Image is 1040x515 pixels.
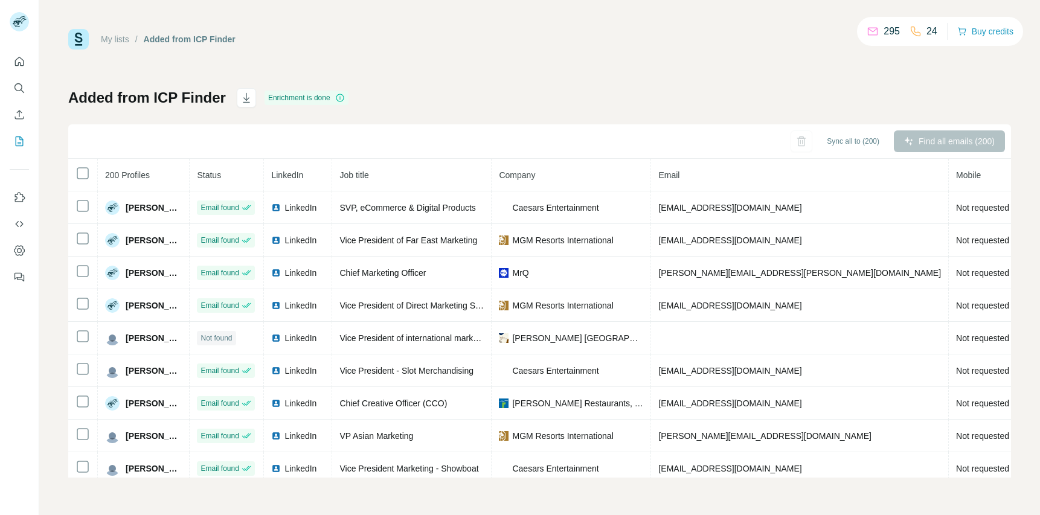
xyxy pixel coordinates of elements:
[201,300,239,311] span: Email found
[658,203,801,213] span: [EMAIL_ADDRESS][DOMAIN_NAME]
[126,332,182,344] span: [PERSON_NAME]
[105,170,150,180] span: 200 Profiles
[339,398,447,408] span: Chief Creative Officer (CCO)
[68,88,226,107] h1: Added from ICP Finder
[658,464,801,473] span: [EMAIL_ADDRESS][DOMAIN_NAME]
[658,301,801,310] span: [EMAIL_ADDRESS][DOMAIN_NAME]
[658,235,801,245] span: [EMAIL_ADDRESS][DOMAIN_NAME]
[512,202,599,214] span: Caesars Entertainment
[658,366,801,376] span: [EMAIL_ADDRESS][DOMAIN_NAME]
[499,369,509,371] img: company-logo
[271,464,281,473] img: LinkedIn logo
[10,51,29,72] button: Quick start
[10,187,29,208] button: Use Surfe on LinkedIn
[499,235,509,245] img: company-logo
[956,235,1009,245] span: Not requested
[126,234,182,246] span: [PERSON_NAME]
[956,366,1009,376] span: Not requested
[201,430,239,441] span: Email found
[284,365,316,377] span: LinkedIn
[135,33,138,45] li: /
[126,397,182,409] span: [PERSON_NAME]
[658,268,941,278] span: [PERSON_NAME][EMAIL_ADDRESS][PERSON_NAME][DOMAIN_NAME]
[499,206,509,208] img: company-logo
[956,431,1009,441] span: Not requested
[512,267,528,279] span: MrQ
[512,365,599,377] span: Caesars Entertainment
[271,203,281,213] img: LinkedIn logo
[271,170,303,180] span: LinkedIn
[284,397,316,409] span: LinkedIn
[105,200,120,215] img: Avatar
[126,430,182,442] span: [PERSON_NAME]
[105,298,120,313] img: Avatar
[201,333,232,344] span: Not found
[201,235,239,246] span: Email found
[271,333,281,343] img: LinkedIn logo
[658,398,801,408] span: [EMAIL_ADDRESS][DOMAIN_NAME]
[10,77,29,99] button: Search
[499,170,535,180] span: Company
[339,203,475,213] span: SVP, eCommerce & Digital Products
[271,268,281,278] img: LinkedIn logo
[105,233,120,248] img: Avatar
[956,398,1009,408] span: Not requested
[126,462,182,475] span: [PERSON_NAME]
[101,34,129,44] a: My lists
[126,267,182,279] span: [PERSON_NAME]
[105,396,120,411] img: Avatar
[339,464,478,473] span: Vice President Marketing - Showboat
[10,213,29,235] button: Use Surfe API
[956,203,1009,213] span: Not requested
[512,430,613,442] span: MGM Resorts International
[126,299,182,312] span: [PERSON_NAME]
[284,202,316,214] span: LinkedIn
[926,24,937,39] p: 24
[105,331,120,345] img: Avatar
[201,202,239,213] span: Email found
[284,332,316,344] span: LinkedIn
[339,235,477,245] span: Vice President of Far East Marketing
[956,464,1009,473] span: Not requested
[827,136,879,147] span: Sync all to (200)
[201,365,239,376] span: Email found
[271,431,281,441] img: LinkedIn logo
[499,467,509,469] img: company-logo
[956,301,1009,310] span: Not requested
[105,429,120,443] img: Avatar
[956,170,981,180] span: Mobile
[126,365,182,377] span: [PERSON_NAME]
[956,333,1009,343] span: Not requested
[201,267,239,278] span: Email found
[126,202,182,214] span: [PERSON_NAME]
[884,24,900,39] p: 295
[10,240,29,261] button: Dashboard
[10,266,29,288] button: Feedback
[284,430,316,442] span: LinkedIn
[271,398,281,408] img: LinkedIn logo
[658,170,679,180] span: Email
[284,267,316,279] span: LinkedIn
[284,462,316,475] span: LinkedIn
[956,268,1009,278] span: Not requested
[339,431,413,441] span: VP Asian Marketing
[144,33,236,45] div: Added from ICP Finder
[271,366,281,376] img: LinkedIn logo
[339,170,368,180] span: Job title
[271,235,281,245] img: LinkedIn logo
[512,299,613,312] span: MGM Resorts International
[512,397,643,409] span: [PERSON_NAME] Restaurants, Inc.
[284,234,316,246] span: LinkedIn
[499,431,509,441] img: company-logo
[339,268,426,278] span: Chief Marketing Officer
[512,234,613,246] span: MGM Resorts International
[512,332,643,344] span: [PERSON_NAME] [GEOGRAPHIC_DATA]
[10,130,29,152] button: My lists
[499,268,509,278] img: company-logo
[201,398,239,409] span: Email found
[197,170,221,180] span: Status
[10,104,29,126] button: Enrich CSV
[105,461,120,476] img: Avatar
[658,431,871,441] span: [PERSON_NAME][EMAIL_ADDRESS][DOMAIN_NAME]
[818,132,888,150] button: Sync all to (200)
